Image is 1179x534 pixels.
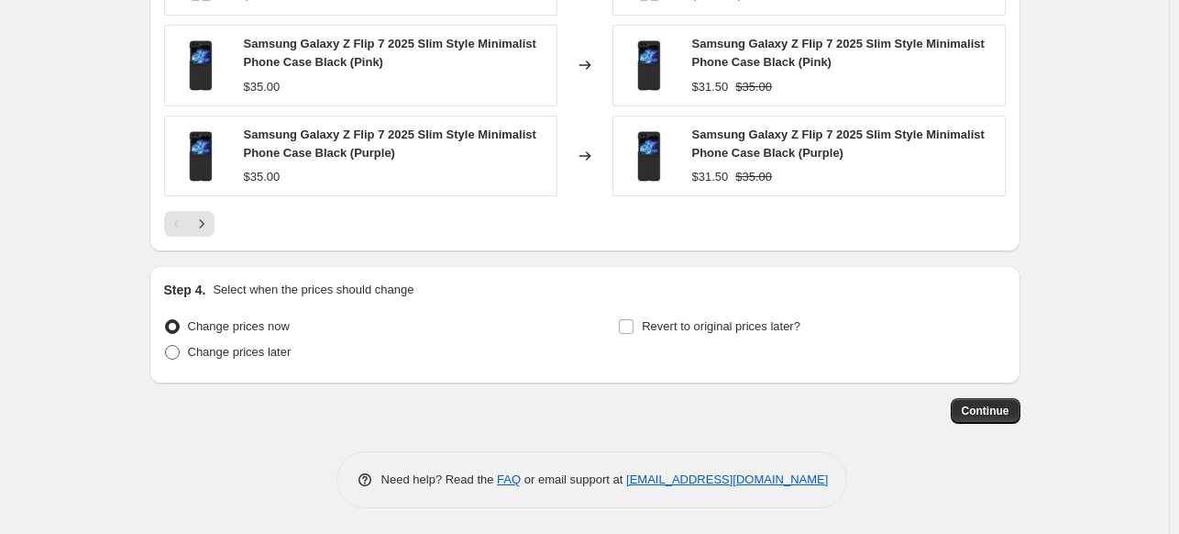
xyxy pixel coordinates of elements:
[174,128,229,184] img: 8b9cc7c9808a81fc8db0eaf67a4d79d7_89813a7a-d81e-4ec0-906e-902b9ff21c03_80x.jpg
[521,473,626,486] span: or email support at
[951,398,1020,424] button: Continue
[244,168,281,186] div: $35.00
[642,319,800,333] span: Revert to original prices later?
[244,78,281,96] div: $35.00
[623,128,678,184] img: 8b9cc7c9808a81fc8db0eaf67a4d79d7_89813a7a-d81e-4ec0-906e-902b9ff21c03_80x.jpg
[189,211,215,237] button: Next
[692,78,729,96] div: $31.50
[692,168,729,186] div: $31.50
[381,473,498,486] span: Need help? Read the
[188,345,292,359] span: Change prices later
[735,168,772,186] strike: $35.00
[164,211,215,237] nav: Pagination
[188,319,290,333] span: Change prices now
[623,38,678,93] img: 8b9cc7c9808a81fc8db0eaf67a4d79d7_89813a7a-d81e-4ec0-906e-902b9ff21c03_80x.jpg
[164,281,206,299] h2: Step 4.
[692,37,985,69] span: Samsung Galaxy Z Flip 7 2025 Slim Style Minimalist Phone Case Black (Pink)
[626,473,828,486] a: [EMAIL_ADDRESS][DOMAIN_NAME]
[735,78,772,96] strike: $35.00
[174,38,229,93] img: 8b9cc7c9808a81fc8db0eaf67a4d79d7_89813a7a-d81e-4ec0-906e-902b9ff21c03_80x.jpg
[497,473,521,486] a: FAQ
[692,128,985,160] span: Samsung Galaxy Z Flip 7 2025 Slim Style Minimalist Phone Case Black (Purple)
[213,281,413,299] p: Select when the prices should change
[962,404,1009,418] span: Continue
[244,128,536,160] span: Samsung Galaxy Z Flip 7 2025 Slim Style Minimalist Phone Case Black (Purple)
[244,37,536,69] span: Samsung Galaxy Z Flip 7 2025 Slim Style Minimalist Phone Case Black (Pink)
